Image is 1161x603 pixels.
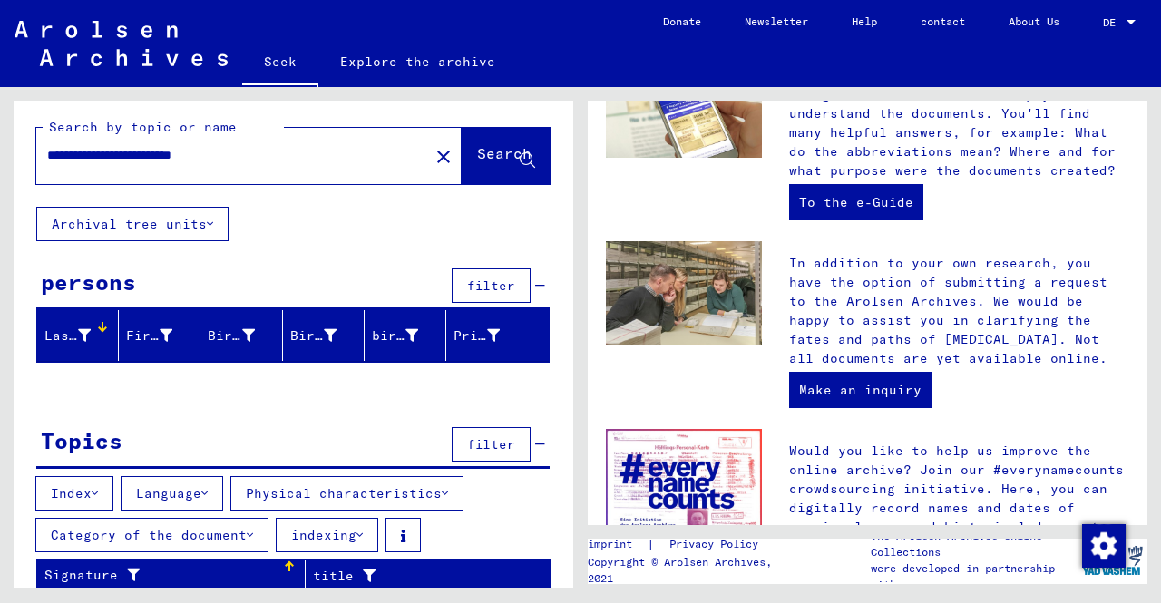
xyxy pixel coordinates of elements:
[467,277,515,294] font: filter
[467,436,515,452] font: filter
[454,321,527,350] div: Prisoner #
[1103,15,1116,29] font: DE
[852,15,877,28] font: Help
[606,241,762,345] img: inquiries.jpg
[44,327,118,344] font: Last name
[283,310,365,361] mat-header-cell: Birth
[372,321,445,350] div: birth date
[588,535,647,554] a: imprint
[365,310,446,361] mat-header-cell: birth date
[51,485,92,501] font: Index
[318,40,517,83] a: Explore the archive
[799,194,913,210] font: To the e-Guide
[136,485,201,501] font: Language
[44,561,305,590] div: Signature
[119,310,200,361] mat-header-cell: First name
[15,21,228,66] img: Arolsen_neg.svg
[454,327,535,344] font: Prisoner #
[264,53,297,70] font: Seek
[477,144,532,162] font: Search
[452,268,531,303] button: filter
[655,535,780,554] a: Privacy Policy
[44,567,118,583] font: Signature
[208,321,281,350] div: Birth name
[126,327,208,344] font: First name
[290,321,364,350] div: Birth
[37,310,119,361] mat-header-cell: Last name
[799,382,922,398] font: Make an inquiry
[41,268,136,296] font: persons
[372,327,454,344] font: birth date
[36,207,229,241] button: Archival tree units
[921,15,965,28] font: contact
[121,476,223,511] button: Language
[1009,15,1059,28] font: About Us
[789,67,1116,179] font: The interactive e-guide provides background information to help you understand the documents. You...
[35,476,113,511] button: Index
[1078,538,1146,583] img: yv_logo.png
[290,327,331,344] font: Birth
[433,146,454,168] mat-icon: close
[230,476,463,511] button: Physical characteristics
[606,429,762,540] img: enc.jpg
[663,15,701,28] font: Donate
[789,372,932,408] a: Make an inquiry
[313,568,354,584] font: title
[588,537,632,550] font: imprint
[35,518,268,552] button: Category of the document
[425,138,462,174] button: Clear
[291,527,356,543] font: indexing
[789,255,1107,366] font: In addition to your own research, you have the option of submitting a request to the Arolsen Arch...
[313,561,528,590] div: title
[588,555,772,585] font: Copyright © Arolsen Archives, 2021
[452,427,531,462] button: filter
[606,53,762,158] img: eguide.jpg
[126,321,200,350] div: First name
[51,527,247,543] font: Category of the document
[446,310,549,361] mat-header-cell: Prisoner #
[647,536,655,552] font: |
[789,443,1124,573] font: Would you like to help us improve the online archive? Join our #everynamecounts crowdsourcing ini...
[669,537,758,550] font: Privacy Policy
[208,327,289,344] font: Birth name
[52,216,207,232] font: Archival tree units
[871,561,1055,591] font: were developed in partnership with
[462,128,551,184] button: Search
[49,119,237,135] font: Search by topic or name
[246,485,442,501] font: Physical characteristics
[745,15,808,28] font: Newsletter
[41,427,122,454] font: Topics
[276,518,378,552] button: indexing
[242,40,318,87] a: Seek
[44,321,118,350] div: Last name
[1082,524,1126,568] img: Change consent
[200,310,282,361] mat-header-cell: Birth name
[789,184,923,220] a: To the e-Guide
[340,53,495,70] font: Explore the archive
